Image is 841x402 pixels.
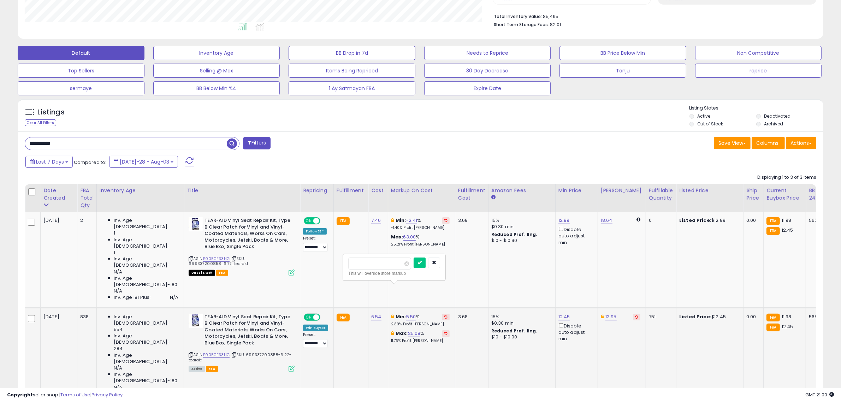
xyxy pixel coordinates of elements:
button: Actions [786,137,816,149]
button: Expire Date [424,81,551,95]
div: 56% [809,314,832,320]
div: Fulfillable Quantity [649,187,673,202]
div: Markup on Cost [391,187,452,194]
div: [PERSON_NAME] [601,187,643,194]
small: Amazon Fees. [491,194,496,201]
small: FBA [766,217,780,225]
button: BB Below Min %4 [153,81,280,95]
span: Inv. Age 181 Plus: [114,294,151,301]
span: 1 [114,249,115,256]
a: 63.00 [403,233,416,241]
button: reprice [695,64,822,78]
div: Disable auto adjust min [558,225,592,246]
div: ASIN: [189,314,295,371]
div: Win BuyBox [303,325,328,331]
div: This will override store markup [348,270,440,277]
button: Selling @ Max [153,64,280,78]
div: % [391,217,450,230]
div: 2 [80,217,91,224]
a: 12.89 [558,217,570,224]
div: % [391,234,450,247]
button: Columns [752,137,785,149]
img: 513yXt3I8JL._SL40_.jpg [189,217,203,231]
b: Total Inventory Value: [494,13,542,19]
button: Default [18,46,144,60]
b: TEAR-AID Vinyl Seat Repair Kit, Type B Clear Patch for Vinyl and Vinyl-Coated Materials, Works On... [205,217,290,252]
li: $5,495 [494,12,811,20]
div: 0.00 [746,314,758,320]
b: Min: [396,217,406,224]
span: 2025-08-11 21:00 GMT [805,391,834,398]
div: 15% [491,314,550,320]
label: Archived [764,121,783,127]
a: B005CE33HG [203,352,230,358]
span: Last 7 Days [36,158,64,165]
div: Current Buybox Price [766,187,803,202]
span: Inv. Age [DEMOGRAPHIC_DATA]: [114,217,178,230]
span: N/A [114,288,122,294]
b: Listed Price: [679,313,711,320]
button: [DATE]-28 - Aug-03 [109,156,178,168]
small: FBA [766,314,780,321]
div: 838 [80,314,91,320]
span: | SKU: 699337200858_6.77_tearaid [189,256,248,266]
div: Ship Price [746,187,760,202]
div: Disable auto adjust min [558,322,592,342]
p: 2.89% Profit [PERSON_NAME] [391,322,450,327]
b: TEAR-AID Vinyl Seat Repair Kit, Type B Clear Patch for Vinyl and Vinyl-Coated Materials, Works On... [205,314,290,348]
span: OFF [319,314,331,320]
p: 25.21% Profit [PERSON_NAME] [391,242,450,247]
div: $10 - $10.90 [491,334,550,340]
div: 3.68 [458,314,483,320]
div: 15% [491,217,550,224]
button: Filters [243,137,271,149]
span: Inv. Age [DEMOGRAPHIC_DATA]-180: [114,371,178,384]
div: seller snap | | [7,392,123,398]
div: FBA Total Qty [80,187,94,209]
div: $10 - $10.90 [491,238,550,244]
div: 0 [649,217,671,224]
span: 11.98 [782,313,792,320]
span: 12.45 [782,227,793,233]
span: Inv. Age [DEMOGRAPHIC_DATA]: [114,333,178,345]
a: Privacy Policy [91,391,123,398]
a: 6.54 [371,313,381,320]
label: Out of Stock [697,121,723,127]
div: Preset: [303,236,328,252]
a: 13.95 [605,313,617,320]
button: Tanju [559,64,686,78]
div: $12.89 [679,217,738,224]
strong: Copyright [7,391,33,398]
a: 18.64 [601,217,612,224]
a: 12.45 [558,313,570,320]
span: | SKU: 699337200858-6.22-tearaid [189,352,291,362]
div: Date Created [43,187,74,202]
small: FBA [766,227,780,235]
button: Last 7 Days [25,156,73,168]
div: Amazon Fees [491,187,552,194]
b: Max: [396,330,408,337]
div: Repricing [303,187,331,194]
span: N/A [114,365,122,371]
span: Inv. Age [DEMOGRAPHIC_DATA]: [114,352,178,365]
button: 30 Day Decrease [424,64,551,78]
span: 11.98 [782,217,792,224]
div: Follow BB * [303,228,327,235]
div: Fulfillment [337,187,365,194]
span: Inv. Age [DEMOGRAPHIC_DATA]-180: [114,275,178,288]
span: FBA [216,270,228,276]
div: 56% [809,217,832,224]
span: Inv. Age [DEMOGRAPHIC_DATA]: [114,314,178,326]
small: FBA [766,324,780,331]
button: Needs to Reprice [424,46,551,60]
h5: Listings [37,107,65,117]
b: Reduced Prof. Rng. [491,231,538,237]
button: 1 Ay Satmayan FBA [289,81,415,95]
p: 11.76% Profit [PERSON_NAME] [391,338,450,343]
img: 513yXt3I8JL._SL40_.jpg [189,314,203,328]
button: Non Competitive [695,46,822,60]
span: 12.45 [782,323,793,330]
span: Columns [756,140,778,147]
th: The percentage added to the cost of goods (COGS) that forms the calculator for Min & Max prices. [388,184,455,212]
div: Fulfillment Cost [458,187,485,202]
